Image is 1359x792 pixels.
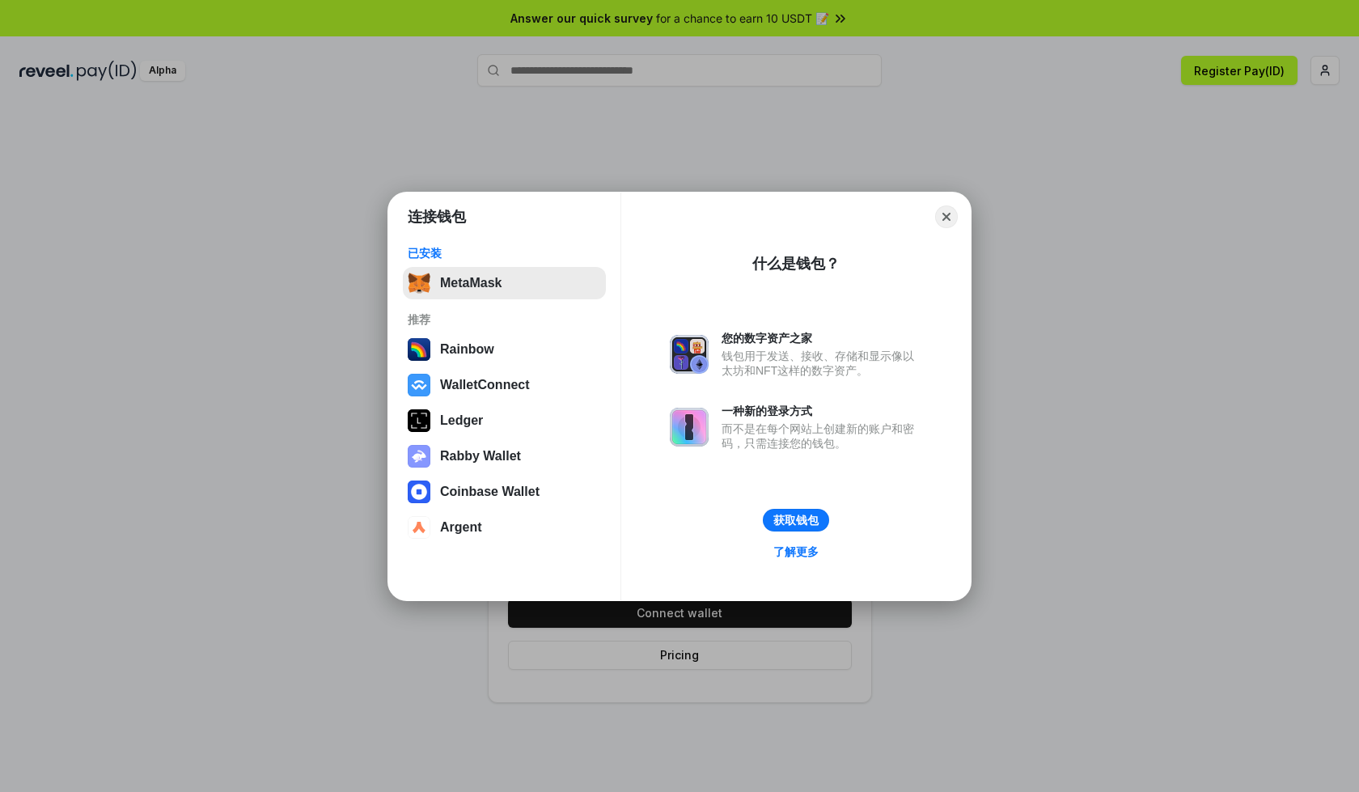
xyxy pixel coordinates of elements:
[773,544,819,559] div: 了解更多
[403,511,606,544] button: Argent
[773,513,819,527] div: 获取钱包
[408,207,466,227] h1: 连接钱包
[935,205,958,228] button: Close
[408,445,430,468] img: svg+xml,%3Csvg%20xmlns%3D%22http%3A%2F%2Fwww.w3.org%2F2000%2Fsvg%22%20fill%3D%22none%22%20viewBox...
[408,338,430,361] img: svg+xml,%3Csvg%20width%3D%22120%22%20height%3D%22120%22%20viewBox%3D%220%200%20120%20120%22%20fil...
[403,369,606,401] button: WalletConnect
[722,331,922,345] div: 您的数字资产之家
[408,481,430,503] img: svg+xml,%3Csvg%20width%3D%2228%22%20height%3D%2228%22%20viewBox%3D%220%200%2028%2028%22%20fill%3D...
[440,449,521,464] div: Rabby Wallet
[408,272,430,294] img: svg+xml,%3Csvg%20fill%3D%22none%22%20height%3D%2233%22%20viewBox%3D%220%200%2035%2033%22%20width%...
[408,246,601,260] div: 已安装
[408,409,430,432] img: svg+xml,%3Csvg%20xmlns%3D%22http%3A%2F%2Fwww.w3.org%2F2000%2Fsvg%22%20width%3D%2228%22%20height%3...
[440,378,530,392] div: WalletConnect
[440,342,494,357] div: Rainbow
[440,413,483,428] div: Ledger
[670,408,709,447] img: svg+xml,%3Csvg%20xmlns%3D%22http%3A%2F%2Fwww.w3.org%2F2000%2Fsvg%22%20fill%3D%22none%22%20viewBox...
[403,404,606,437] button: Ledger
[763,509,829,532] button: 获取钱包
[408,312,601,327] div: 推荐
[440,520,482,535] div: Argent
[752,254,840,273] div: 什么是钱包？
[440,276,502,290] div: MetaMask
[670,335,709,374] img: svg+xml,%3Csvg%20xmlns%3D%22http%3A%2F%2Fwww.w3.org%2F2000%2Fsvg%22%20fill%3D%22none%22%20viewBox...
[408,516,430,539] img: svg+xml,%3Csvg%20width%3D%2228%22%20height%3D%2228%22%20viewBox%3D%220%200%2028%2028%22%20fill%3D...
[440,485,540,499] div: Coinbase Wallet
[722,349,922,378] div: 钱包用于发送、接收、存储和显示像以太坊和NFT这样的数字资产。
[403,267,606,299] button: MetaMask
[722,421,922,451] div: 而不是在每个网站上创建新的账户和密码，只需连接您的钱包。
[403,333,606,366] button: Rainbow
[722,404,922,418] div: 一种新的登录方式
[403,476,606,508] button: Coinbase Wallet
[408,374,430,396] img: svg+xml,%3Csvg%20width%3D%2228%22%20height%3D%2228%22%20viewBox%3D%220%200%2028%2028%22%20fill%3D...
[403,440,606,472] button: Rabby Wallet
[764,541,828,562] a: 了解更多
